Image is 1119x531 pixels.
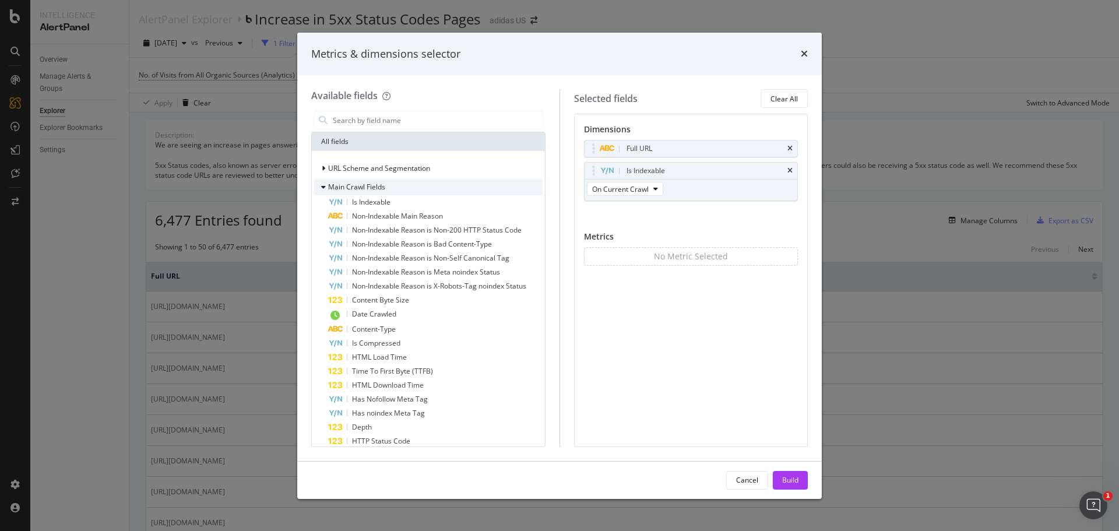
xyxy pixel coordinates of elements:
[352,422,372,432] span: Depth
[1079,491,1107,519] iframe: Intercom live chat
[332,111,543,129] input: Search by field name
[787,167,793,174] div: times
[352,366,433,376] span: Time To First Byte (TTFB)
[574,92,638,106] div: Selected fields
[352,309,396,319] span: Date Crawled
[592,184,649,194] span: On Current Crawl
[736,475,758,485] div: Cancel
[352,197,390,207] span: Is Indexable
[352,408,425,418] span: Has noindex Meta Tag
[584,231,798,247] div: Metrics
[352,338,400,348] span: Is Compressed
[352,352,407,362] span: HTML Load Time
[297,33,822,499] div: modal
[782,475,798,485] div: Build
[773,471,808,490] button: Build
[311,89,378,102] div: Available fields
[352,295,409,305] span: Content Byte Size
[627,143,652,154] div: Full URL
[352,281,526,291] span: Non-Indexable Reason is X-Robots-Tag noindex Status
[654,251,728,262] div: No Metric Selected
[352,436,410,446] span: HTTP Status Code
[584,162,798,201] div: Is IndexabletimesOn Current Crawl
[312,132,545,151] div: All fields
[584,124,798,140] div: Dimensions
[627,165,665,177] div: Is Indexable
[770,94,798,104] div: Clear All
[587,182,663,196] button: On Current Crawl
[328,163,430,173] span: URL Scheme and Segmentation
[328,182,385,192] span: Main Crawl Fields
[787,145,793,152] div: times
[761,89,808,108] button: Clear All
[352,225,522,235] span: Non-Indexable Reason is Non-200 HTTP Status Code
[352,211,443,221] span: Non-Indexable Main Reason
[352,253,509,263] span: Non-Indexable Reason is Non-Self Canonical Tag
[726,471,768,490] button: Cancel
[352,324,396,334] span: Content-Type
[311,47,460,62] div: Metrics & dimensions selector
[584,140,798,157] div: Full URLtimes
[801,47,808,62] div: times
[352,394,428,404] span: Has Nofollow Meta Tag
[352,267,500,277] span: Non-Indexable Reason is Meta noindex Status
[1103,491,1113,501] span: 1
[352,380,424,390] span: HTML Download Time
[352,239,492,249] span: Non-Indexable Reason is Bad Content-Type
